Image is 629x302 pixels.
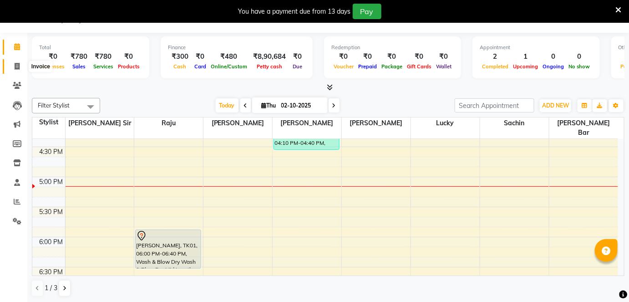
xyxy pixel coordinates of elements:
[208,63,249,70] span: Online/Custom
[480,44,593,51] div: Appointment
[289,51,305,62] div: ₹0
[38,237,65,247] div: 6:00 PM
[238,7,351,16] div: You have a payment due from 13 days
[67,51,91,62] div: ₹780
[192,63,208,70] span: Card
[411,118,480,129] span: Lucky
[91,51,116,62] div: ₹780
[405,63,434,70] span: Gift Cards
[455,98,534,113] input: Search Appointment
[273,118,341,129] span: [PERSON_NAME]
[134,118,203,129] span: Raju
[70,63,88,70] span: Sales
[45,283,57,293] span: 1 / 3
[216,98,238,113] span: Today
[29,61,52,72] div: Invoice
[434,63,454,70] span: Wallet
[259,102,279,109] span: Thu
[168,44,305,51] div: Finance
[342,118,411,129] span: [PERSON_NAME]
[356,51,379,62] div: ₹0
[38,147,65,157] div: 4:30 PM
[405,51,434,62] div: ₹0
[540,51,566,62] div: 0
[249,51,289,62] div: ₹8,90,684
[356,63,379,70] span: Prepaid
[511,63,540,70] span: Upcoming
[38,267,65,277] div: 6:30 PM
[480,51,511,62] div: 2
[38,177,65,187] div: 5:00 PM
[353,4,381,19] button: Pay
[39,51,67,62] div: ₹0
[172,63,189,70] span: Cash
[331,63,356,70] span: Voucher
[511,51,540,62] div: 1
[434,51,454,62] div: ₹0
[192,51,208,62] div: ₹0
[116,63,142,70] span: Products
[549,118,618,138] span: [PERSON_NAME] bar
[136,230,201,268] div: [PERSON_NAME], TK01, 06:00 PM-06:40 PM, Wash & Blow Dry Wash & Blow Dry Mid Length
[39,44,142,51] div: Total
[38,102,70,109] span: Filter Stylist
[208,51,249,62] div: ₹480
[116,51,142,62] div: ₹0
[540,63,566,70] span: Ongoing
[480,118,549,129] span: sachin
[66,118,134,129] span: [PERSON_NAME] sir
[279,99,324,113] input: 2025-10-02
[290,63,304,70] span: Due
[254,63,284,70] span: Petty cash
[331,44,454,51] div: Redemption
[32,118,65,127] div: Stylist
[480,63,511,70] span: Completed
[566,63,593,70] span: No show
[542,102,569,109] span: ADD NEW
[540,99,571,112] button: ADD NEW
[379,51,405,62] div: ₹0
[168,51,192,62] div: ₹300
[566,51,593,62] div: 0
[331,51,356,62] div: ₹0
[38,207,65,217] div: 5:30 PM
[379,63,405,70] span: Package
[91,63,116,70] span: Services
[203,118,272,129] span: [PERSON_NAME]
